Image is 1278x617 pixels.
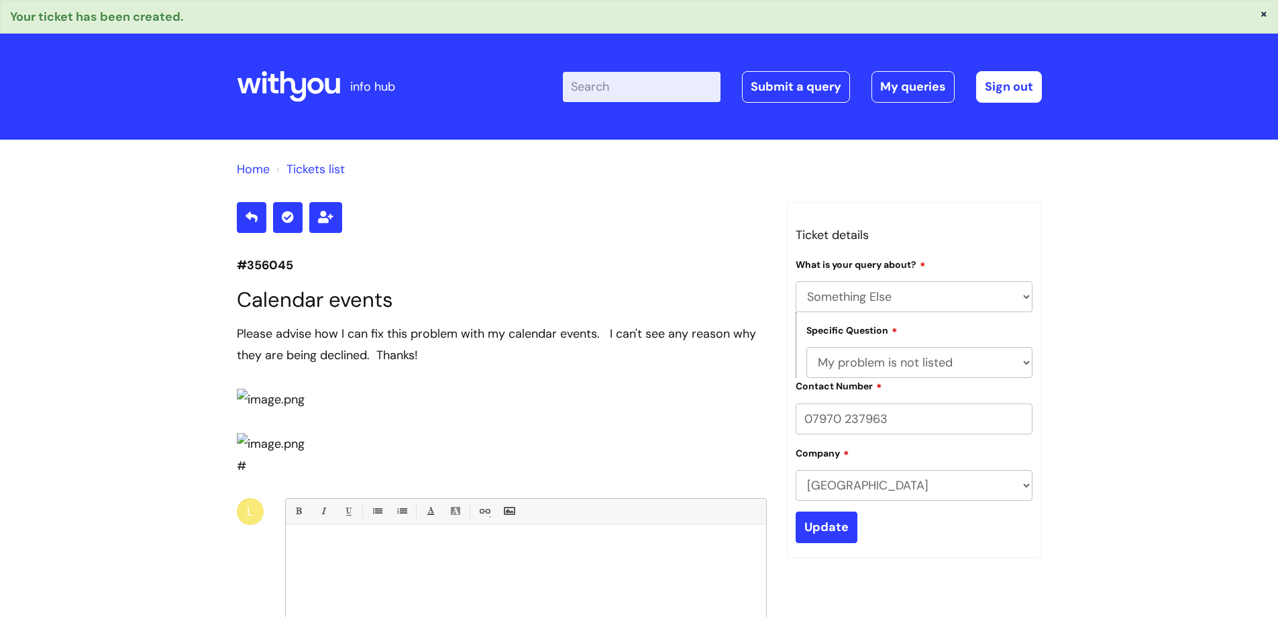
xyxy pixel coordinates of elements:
label: What is your query about? [796,257,926,271]
img: image.png [237,389,305,410]
div: Please advise how I can fix this problem with my calendar events. I can't see any reason why they... [237,323,767,367]
input: Search [563,72,721,101]
input: Update [796,512,857,542]
a: Tickets list [286,161,345,177]
p: info hub [350,76,395,97]
div: L [237,498,264,525]
li: Solution home [237,158,270,180]
li: Tickets list [273,158,345,180]
div: # [237,323,767,477]
a: Link [476,503,492,520]
a: Italic (Ctrl-I) [315,503,331,520]
label: Contact Number [796,379,882,392]
a: Insert Image... [500,503,517,520]
h3: Ticket details [796,224,1033,246]
a: Back Color [447,503,464,520]
a: My queries [871,71,955,102]
h1: Calendar events [237,287,767,312]
img: image.png [237,433,305,455]
a: Font Color [422,503,439,520]
a: Underline(Ctrl-U) [339,503,356,520]
a: Sign out [976,71,1042,102]
a: 1. Ordered List (Ctrl-Shift-8) [393,503,410,520]
p: #356045 [237,254,767,276]
label: Specific Question [806,323,898,336]
a: Submit a query [742,71,850,102]
a: • Unordered List (Ctrl-Shift-7) [368,503,385,520]
a: Bold (Ctrl-B) [290,503,307,520]
div: | - [563,71,1042,102]
a: Home [237,161,270,177]
label: Company [796,446,849,459]
button: × [1260,7,1268,19]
